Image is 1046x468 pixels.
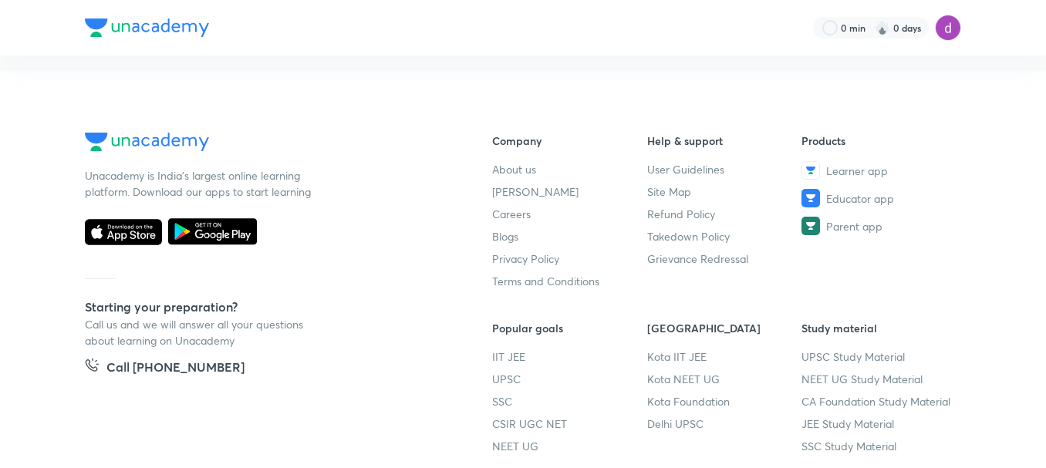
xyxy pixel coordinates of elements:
[801,133,957,149] h6: Products
[492,161,647,177] a: About us
[85,167,316,200] p: Unacademy is India’s largest online learning platform. Download our apps to start learning
[647,228,802,244] a: Takedown Policy
[492,251,647,267] a: Privacy Policy
[801,438,957,454] a: SSC Study Material
[647,251,802,267] a: Grievance Redressal
[801,189,957,207] a: Educator app
[826,163,888,179] span: Learner app
[647,348,802,365] a: Kota IIT JEE
[801,393,957,409] a: CA Foundation Study Material
[801,189,820,207] img: Educator app
[492,348,647,365] a: IIT JEE
[801,416,957,432] a: JEE Study Material
[647,393,802,409] a: Kota Foundation
[647,320,802,336] h6: [GEOGRAPHIC_DATA]
[85,316,316,348] p: Call us and we will answer all your questions about learning on Unacademy
[492,393,647,409] a: SSC
[647,371,802,387] a: Kota NEET UG
[85,298,443,316] h5: Starting your preparation?
[875,20,890,35] img: streak
[492,133,647,149] h6: Company
[826,190,894,207] span: Educator app
[801,320,957,336] h6: Study material
[647,183,802,200] a: Site Map
[492,320,647,336] h6: Popular goals
[492,206,531,222] span: Careers
[647,133,802,149] h6: Help & support
[647,206,802,222] a: Refund Policy
[801,161,957,180] a: Learner app
[85,358,245,379] a: Call [PHONE_NUMBER]
[106,358,245,379] h5: Call [PHONE_NUMBER]
[801,217,957,235] a: Parent app
[492,228,647,244] a: Blogs
[826,218,882,234] span: Parent app
[492,371,647,387] a: UPSC
[85,133,209,151] img: Company Logo
[801,348,957,365] a: UPSC Study Material
[492,273,647,289] a: Terms and Conditions
[801,371,957,387] a: NEET UG Study Material
[85,19,209,37] img: Company Logo
[492,416,647,432] a: CSIR UGC NET
[647,161,802,177] a: User Guidelines
[492,183,647,200] a: [PERSON_NAME]
[647,416,802,432] a: Delhi UPSC
[85,133,443,155] a: Company Logo
[935,15,961,41] img: Divyarani choppa
[492,438,647,454] a: NEET UG
[801,217,820,235] img: Parent app
[492,206,647,222] a: Careers
[801,161,820,180] img: Learner app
